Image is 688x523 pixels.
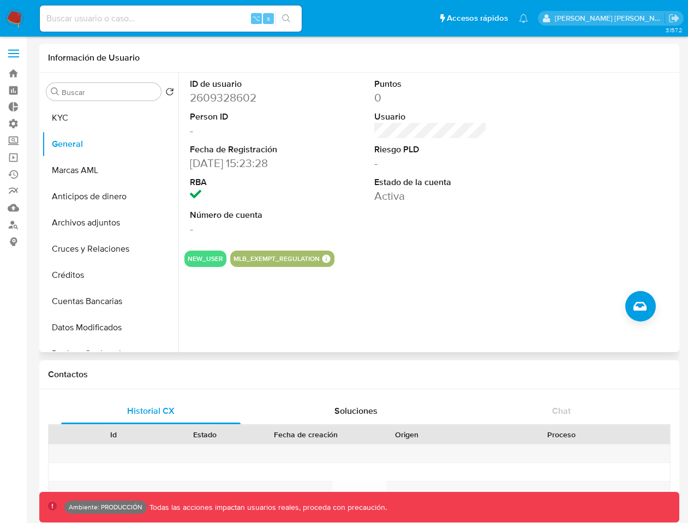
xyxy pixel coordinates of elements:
dt: Número de cuenta [190,209,302,221]
dt: Puntos [374,78,487,90]
button: Devices Geolocation [42,341,178,367]
h1: Información de Usuario [48,52,140,63]
button: Anticipos de dinero [42,183,178,210]
p: Ambiente: PRODUCCIÓN [69,505,142,509]
dd: 2609328602 [190,90,302,105]
input: Buscar usuario o caso... [40,11,302,26]
p: Todas las acciones impactan usuarios reales, proceda con precaución. [147,502,387,513]
dd: Activa [374,188,487,204]
button: Marcas AML [42,157,178,183]
a: Salir [668,13,680,24]
dt: Estado de la cuenta [374,176,487,188]
span: Accesos rápidos [447,13,508,24]
p: mauro.ibarra@mercadolibre.com [555,13,665,23]
div: Id [75,429,152,440]
span: Historial CX [127,405,175,417]
dd: - [190,221,302,236]
button: Créditos [42,262,178,288]
a: Notificaciones [519,14,528,23]
span: s [267,13,270,23]
div: Fecha de creación [258,429,353,440]
button: Buscar [51,87,59,96]
dt: Riesgo PLD [374,144,487,156]
button: Archivos adjuntos [42,210,178,236]
button: search-icon [275,11,297,26]
h1: Contactos [48,369,671,380]
dd: [DATE] 15:23:28 [190,156,302,171]
button: Cuentas Bancarias [42,288,178,314]
dt: Usuario [374,111,487,123]
input: Buscar [62,87,157,97]
button: Datos Modificados [42,314,178,341]
div: Origen [369,429,445,440]
button: KYC [42,105,178,131]
span: ⌥ [252,13,260,23]
dd: - [374,156,487,171]
button: Volver al orden por defecto [165,87,174,99]
span: Soluciones [334,405,378,417]
button: General [42,131,178,157]
dt: Fecha de Registración [190,144,302,156]
div: Proceso [460,429,662,440]
div: Estado [167,429,243,440]
dd: - [190,123,302,138]
dt: ID de usuario [190,78,302,90]
dt: Person ID [190,111,302,123]
dt: RBA [190,176,302,188]
button: Cruces y Relaciones [42,236,178,262]
dd: 0 [374,90,487,105]
span: Chat [552,405,571,417]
